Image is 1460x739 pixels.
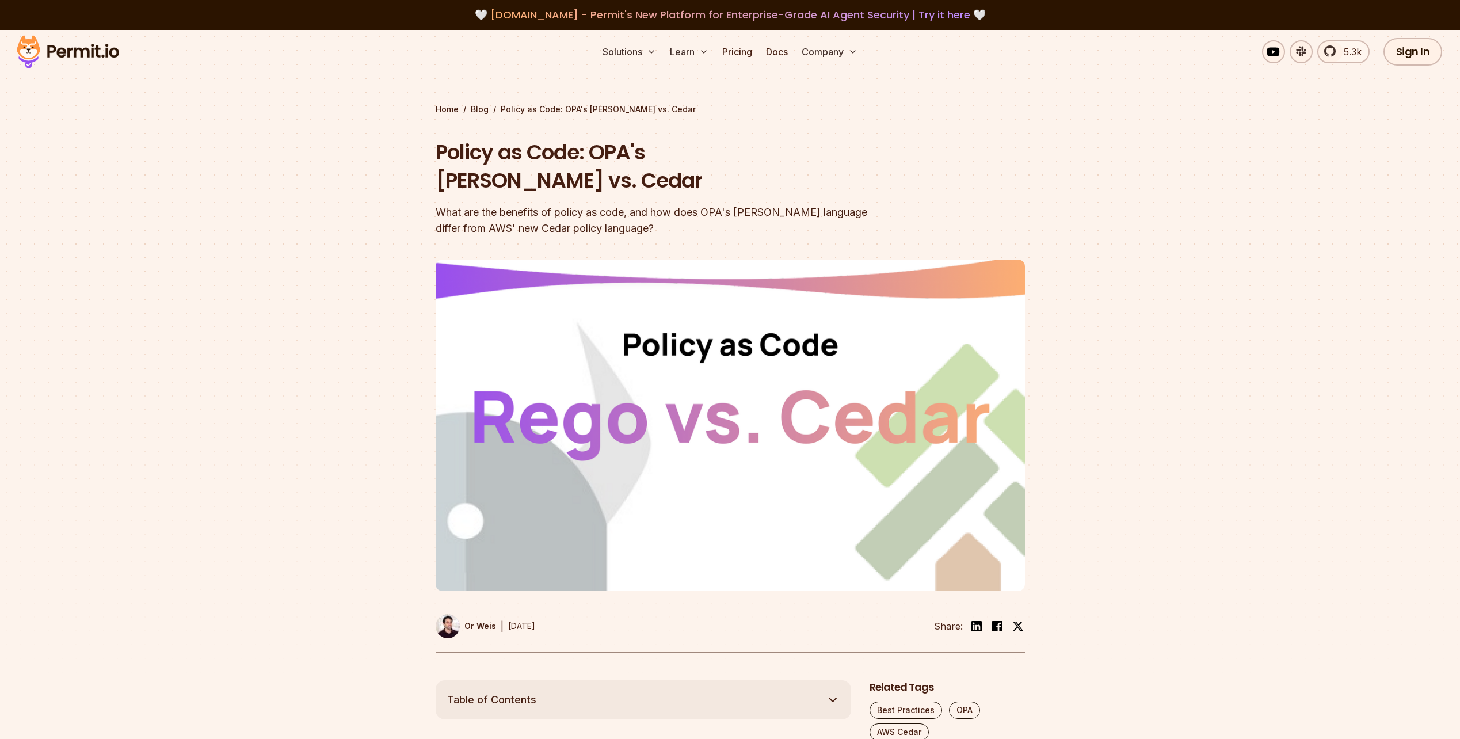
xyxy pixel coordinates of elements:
button: Learn [665,40,713,63]
img: facebook [990,619,1004,633]
a: Pricing [718,40,757,63]
span: [DOMAIN_NAME] - Permit's New Platform for Enterprise-Grade AI Agent Security | [490,7,970,22]
button: Solutions [598,40,661,63]
div: | [501,619,504,633]
a: Docs [761,40,792,63]
img: Permit logo [12,32,124,71]
a: Home [436,104,459,115]
a: Sign In [1383,38,1443,66]
button: Table of Contents [436,680,851,719]
a: Blog [471,104,489,115]
li: Share: [934,619,963,633]
p: Or Weis [464,620,496,632]
img: Policy as Code: OPA's Rego vs. Cedar [436,260,1025,591]
span: Table of Contents [447,692,536,708]
a: OPA [949,702,980,719]
h1: Policy as Code: OPA's [PERSON_NAME] vs. Cedar [436,138,878,195]
img: twitter [1012,620,1024,632]
div: 🤍 🤍 [28,7,1432,23]
a: Or Weis [436,614,496,638]
a: Best Practices [870,702,942,719]
a: 5.3k [1317,40,1370,63]
time: [DATE] [508,621,535,631]
img: Or Weis [436,614,460,638]
button: Company [797,40,862,63]
h2: Related Tags [870,680,1025,695]
img: linkedin [970,619,984,633]
div: What are the benefits of policy as code, and how does OPA's [PERSON_NAME] language differ from AW... [436,204,878,237]
a: Try it here [918,7,970,22]
div: / / [436,104,1025,115]
span: 5.3k [1337,45,1362,59]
